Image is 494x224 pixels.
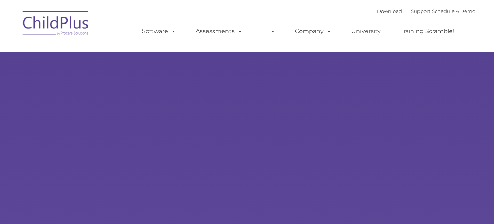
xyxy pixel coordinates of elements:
a: IT [255,24,283,39]
a: Company [288,24,339,39]
img: ChildPlus by Procare Solutions [19,6,93,43]
a: Software [135,24,184,39]
a: Support [411,8,430,14]
a: Download [377,8,402,14]
font: | [377,8,475,14]
a: Schedule A Demo [432,8,475,14]
a: Training Scramble!! [393,24,463,39]
a: Assessments [188,24,250,39]
a: University [344,24,388,39]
